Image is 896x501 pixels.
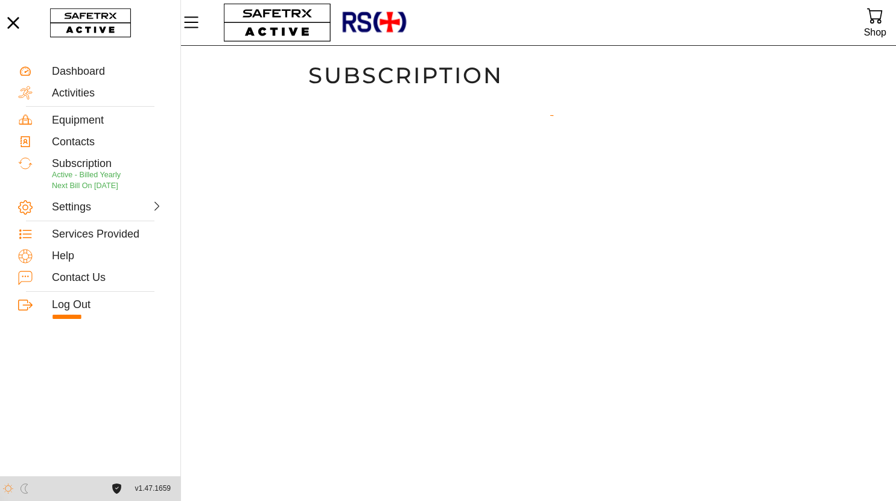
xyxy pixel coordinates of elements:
div: Equipment [52,114,162,127]
img: RescueLogo.png [341,3,407,42]
img: ModeLight.svg [3,484,13,494]
button: Menu [181,10,211,35]
span: v1.47.1659 [135,482,171,495]
div: Settings [52,201,105,214]
img: Help.svg [18,249,33,263]
img: Subscription.svg [18,156,33,171]
img: Equipment.svg [18,113,33,127]
div: Log Out [52,298,162,312]
div: Help [52,250,162,263]
span: Next Bill On [DATE] [52,181,118,190]
div: Dashboard [52,65,162,78]
button: v1.47.1659 [128,479,178,499]
div: Services Provided [52,228,162,241]
a: License Agreement [109,484,125,494]
img: ContactUs.svg [18,271,33,285]
div: Contact Us [52,271,162,285]
div: Contacts [52,136,162,149]
div: Subscription [52,157,162,171]
img: Activities.svg [18,86,33,100]
div: Activities [52,87,162,100]
img: ModeDark.svg [19,484,30,494]
span: Active - Billed Yearly [52,171,121,179]
div: Shop [864,24,886,40]
h1: Subscription [308,61,769,89]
